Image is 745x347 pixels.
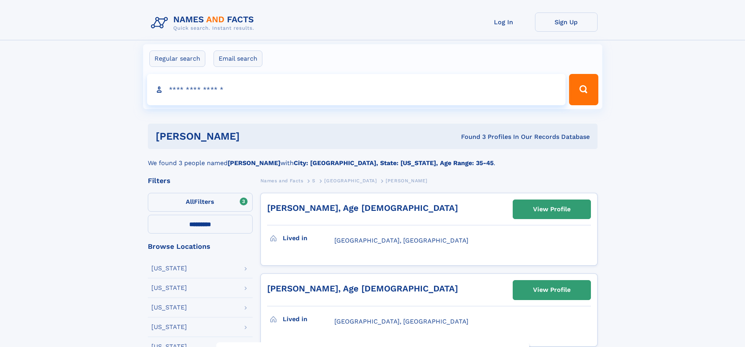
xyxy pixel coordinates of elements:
div: View Profile [533,281,571,299]
label: Regular search [149,50,205,67]
div: Browse Locations [148,243,253,250]
div: Found 3 Profiles In Our Records Database [350,133,590,141]
div: We found 3 people named with . [148,149,598,168]
span: S [312,178,316,183]
b: City: [GEOGRAPHIC_DATA], State: [US_STATE], Age Range: 35-45 [294,159,494,167]
div: [US_STATE] [151,285,187,291]
span: [PERSON_NAME] [386,178,427,183]
label: Filters [148,193,253,212]
a: Log In [472,13,535,32]
input: search input [147,74,566,105]
a: S [312,176,316,185]
button: Search Button [569,74,598,105]
a: Sign Up [535,13,598,32]
a: Names and Facts [260,176,303,185]
a: View Profile [513,200,591,219]
h3: Lived in [283,232,334,245]
label: Email search [214,50,262,67]
span: [GEOGRAPHIC_DATA], [GEOGRAPHIC_DATA] [334,237,469,244]
span: All [186,198,194,205]
b: [PERSON_NAME] [228,159,280,167]
div: View Profile [533,200,571,218]
div: [US_STATE] [151,324,187,330]
a: [PERSON_NAME], Age [DEMOGRAPHIC_DATA] [267,284,458,293]
div: [US_STATE] [151,304,187,311]
h3: Lived in [283,313,334,326]
span: [GEOGRAPHIC_DATA] [324,178,377,183]
img: Logo Names and Facts [148,13,260,34]
div: [US_STATE] [151,265,187,271]
span: [GEOGRAPHIC_DATA], [GEOGRAPHIC_DATA] [334,318,469,325]
a: [PERSON_NAME], Age [DEMOGRAPHIC_DATA] [267,203,458,213]
h1: [PERSON_NAME] [156,131,350,141]
a: View Profile [513,280,591,299]
a: [GEOGRAPHIC_DATA] [324,176,377,185]
div: Filters [148,177,253,184]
